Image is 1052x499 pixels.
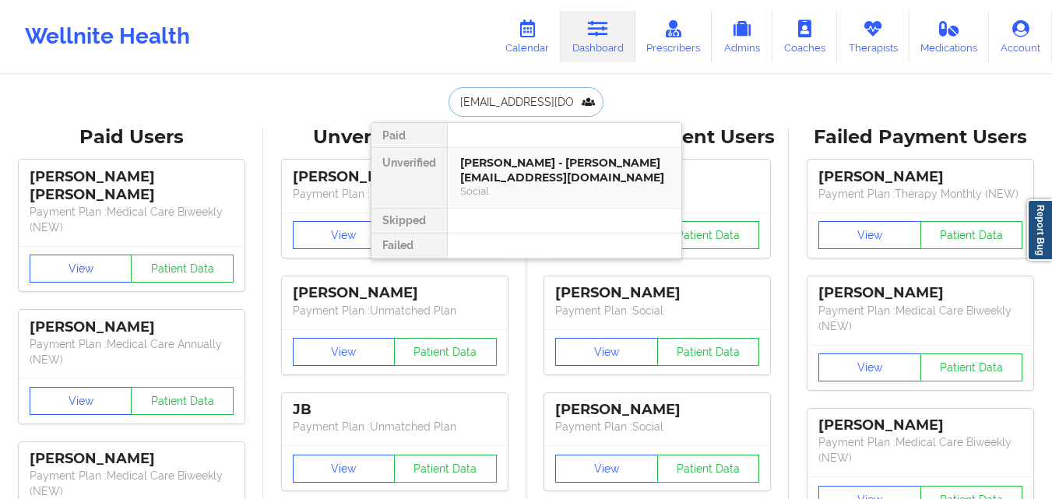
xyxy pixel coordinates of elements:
[394,455,497,483] button: Patient Data
[772,11,837,62] a: Coaches
[293,303,497,318] p: Payment Plan : Unmatched Plan
[818,434,1022,466] p: Payment Plan : Medical Care Biweekly (NEW)
[30,468,234,499] p: Payment Plan : Medical Care Biweekly (NEW)
[30,168,234,204] div: [PERSON_NAME] [PERSON_NAME]
[555,455,658,483] button: View
[293,455,396,483] button: View
[818,353,921,381] button: View
[30,318,234,336] div: [PERSON_NAME]
[30,450,234,468] div: [PERSON_NAME]
[131,387,234,415] button: Patient Data
[635,11,712,62] a: Prescribers
[712,11,772,62] a: Admins
[30,255,132,283] button: View
[555,338,658,366] button: View
[818,284,1022,302] div: [PERSON_NAME]
[1027,199,1052,261] a: Report Bug
[131,255,234,283] button: Patient Data
[837,11,910,62] a: Therapists
[371,234,447,258] div: Failed
[561,11,635,62] a: Dashboard
[30,387,132,415] button: View
[920,221,1023,249] button: Patient Data
[371,148,447,209] div: Unverified
[910,11,990,62] a: Medications
[494,11,561,62] a: Calendar
[555,303,759,318] p: Payment Plan : Social
[989,11,1052,62] a: Account
[293,401,497,419] div: JB
[11,125,252,149] div: Paid Users
[30,336,234,367] p: Payment Plan : Medical Care Annually (NEW)
[818,168,1022,186] div: [PERSON_NAME]
[293,168,497,186] div: [PERSON_NAME]
[818,416,1022,434] div: [PERSON_NAME]
[555,401,759,419] div: [PERSON_NAME]
[293,338,396,366] button: View
[800,125,1041,149] div: Failed Payment Users
[657,338,760,366] button: Patient Data
[371,123,447,148] div: Paid
[657,455,760,483] button: Patient Data
[371,209,447,234] div: Skipped
[293,221,396,249] button: View
[274,125,515,149] div: Unverified Users
[394,338,497,366] button: Patient Data
[920,353,1023,381] button: Patient Data
[460,156,669,184] div: [PERSON_NAME] - [PERSON_NAME][EMAIL_ADDRESS][DOMAIN_NAME]
[30,204,234,235] p: Payment Plan : Medical Care Biweekly (NEW)
[818,303,1022,334] p: Payment Plan : Medical Care Biweekly (NEW)
[818,186,1022,202] p: Payment Plan : Therapy Monthly (NEW)
[555,419,759,434] p: Payment Plan : Social
[293,419,497,434] p: Payment Plan : Unmatched Plan
[555,284,759,302] div: [PERSON_NAME]
[657,221,760,249] button: Patient Data
[293,186,497,202] p: Payment Plan : Unmatched Plan
[460,184,669,198] div: Social
[818,221,921,249] button: View
[293,284,497,302] div: [PERSON_NAME]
